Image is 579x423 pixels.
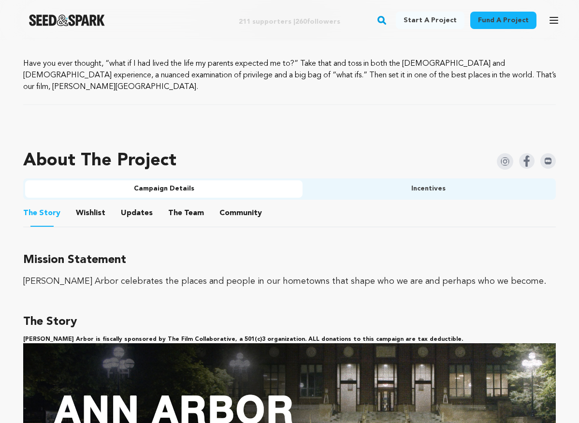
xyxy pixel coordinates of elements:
div: [PERSON_NAME] Arbor celebrates the places and people in our hometowns that shape who we are and p... [23,274,556,289]
img: Seed&Spark Facebook Icon [519,153,535,169]
span: The [168,207,182,219]
img: Seed&Spark Logo Dark Mode [29,15,105,26]
span: The [23,207,37,219]
a: Start a project [396,12,464,29]
span: Community [219,207,262,219]
img: Seed&Spark Instagram Icon [497,153,513,170]
span: Updates [121,207,153,219]
h1: About The Project [23,151,176,171]
img: Seed&Spark IMDB Icon [540,153,556,169]
a: Fund a project [470,12,536,29]
span: Team [168,207,204,219]
span: Wishlist [76,207,105,219]
button: Campaign Details [25,180,303,198]
h3: Mission Statement [23,250,556,270]
p: Have you ever thought, “what if I had lived the life my parents expected me to?” Take that and to... [23,58,556,93]
button: Incentives [303,180,554,198]
span: Story [23,207,60,219]
a: Seed&Spark Homepage [29,15,105,26]
h3: The Story [23,312,556,332]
